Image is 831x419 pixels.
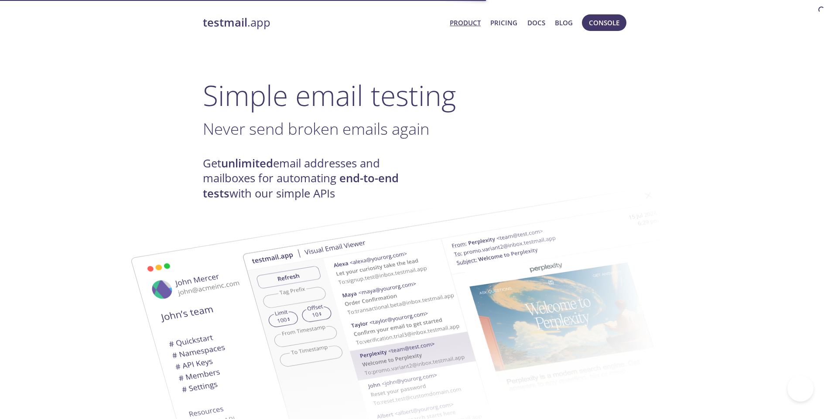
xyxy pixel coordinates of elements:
[490,17,517,28] a: Pricing
[450,17,481,28] a: Product
[221,156,273,171] strong: unlimited
[203,15,443,30] a: testmail.app
[582,14,626,31] button: Console
[203,15,247,30] strong: testmail
[203,118,429,140] span: Never send broken emails again
[589,17,619,28] span: Console
[787,375,814,402] iframe: Help Scout Beacon - Open
[203,78,629,112] h1: Simple email testing
[203,156,416,201] h4: Get email addresses and mailboxes for automating with our simple APIs
[203,170,399,201] strong: end-to-end tests
[555,17,573,28] a: Blog
[527,17,545,28] a: Docs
